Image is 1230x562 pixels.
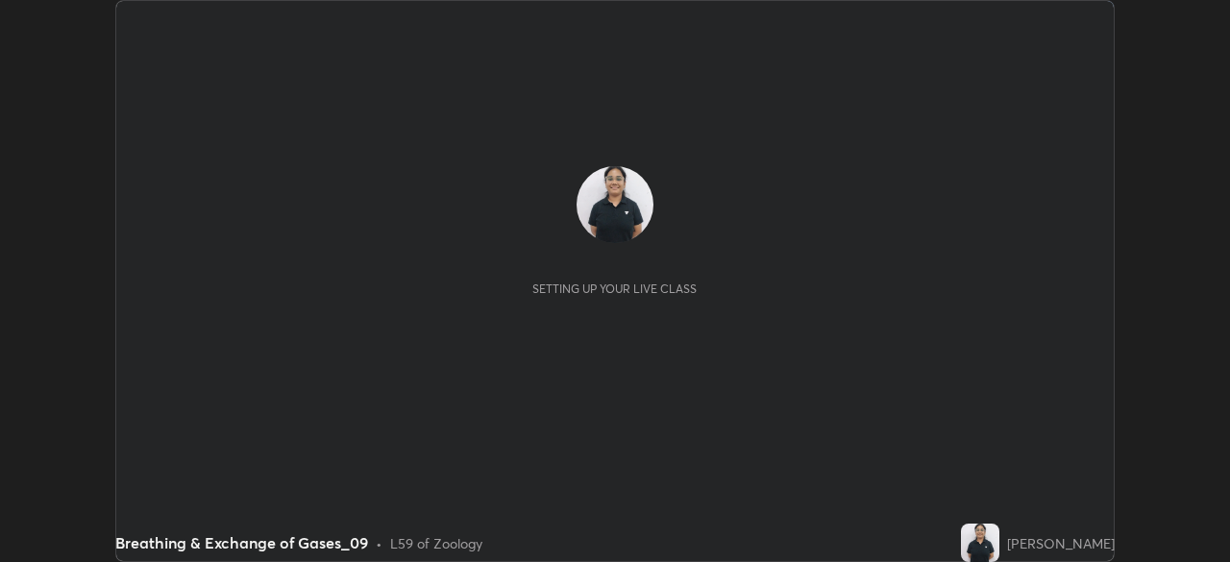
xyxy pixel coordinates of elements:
img: 11fab85790fd4180b5252a2817086426.jpg [577,166,653,243]
div: [PERSON_NAME] [1007,533,1115,553]
img: 11fab85790fd4180b5252a2817086426.jpg [961,524,999,562]
div: Breathing & Exchange of Gases_09 [115,531,368,554]
div: Setting up your live class [532,281,697,296]
div: L59 of Zoology [390,533,482,553]
div: • [376,533,382,553]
